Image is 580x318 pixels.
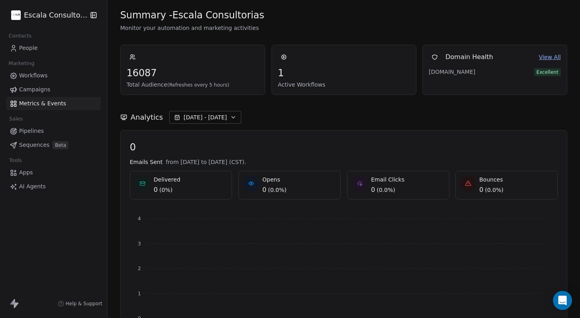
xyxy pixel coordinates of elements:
span: 0 [479,185,483,195]
span: People [19,44,38,52]
a: Workflows [6,69,101,82]
span: Workflows [19,71,48,80]
tspan: 3 [138,241,141,247]
span: Total Audience [127,81,259,89]
a: People [6,41,101,55]
a: Help & Support [58,300,102,307]
span: Marketing [5,57,38,69]
span: Opens [262,176,287,184]
span: 0 [130,141,558,153]
span: Excellent [534,68,561,76]
a: Pipelines [6,124,101,138]
span: Help & Support [66,300,102,307]
button: [DATE] - [DATE] [169,111,241,124]
span: Metrics & Events [19,99,66,108]
a: View All [539,53,561,61]
a: Apps [6,166,101,179]
span: Beta [53,141,68,149]
tspan: 4 [138,216,141,221]
span: Delivered [154,176,180,184]
button: Escala Consultorias [10,8,85,22]
span: Bounces [479,176,504,184]
a: AI Agents [6,180,101,193]
span: ( 0.0% ) [268,186,287,194]
span: Sales [6,113,26,125]
div: Open Intercom Messenger [553,291,572,310]
span: Email Clicks [371,176,404,184]
span: Tools [6,154,25,166]
span: ( 0% ) [159,186,172,194]
span: [DATE] - [DATE] [184,113,227,121]
span: Contacts [5,30,35,42]
span: 16087 [127,67,259,79]
span: Summary - Escala Consultorias [120,9,264,21]
span: ( 0.0% ) [485,186,504,194]
span: ( 0.0% ) [377,186,395,194]
span: Escala Consultorias [24,10,88,20]
span: Domain Health [445,52,493,62]
span: Sequences [19,141,49,149]
span: Emails Sent [130,158,162,166]
span: from [DATE] to [DATE] (CST). [166,158,246,166]
span: AI Agents [19,182,46,191]
a: Campaigns [6,83,101,96]
span: Campaigns [19,85,50,94]
span: 1 [278,67,410,79]
a: SequencesBeta [6,138,101,152]
tspan: 1 [138,291,141,296]
img: LOGO%20ESCALA.png [11,10,21,20]
tspan: 2 [138,266,141,271]
span: Analytics [131,112,163,122]
span: [DOMAIN_NAME] [429,68,484,76]
a: Metrics & Events [6,97,101,110]
span: 0 [262,185,266,195]
span: Active Workflows [278,81,410,89]
span: 0 [371,185,375,195]
span: Monitor your automation and marketing activities [120,24,567,32]
span: (Refreshes every 5 hours) [167,82,229,88]
span: 0 [154,185,158,195]
span: Apps [19,168,33,177]
span: Pipelines [19,127,44,135]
